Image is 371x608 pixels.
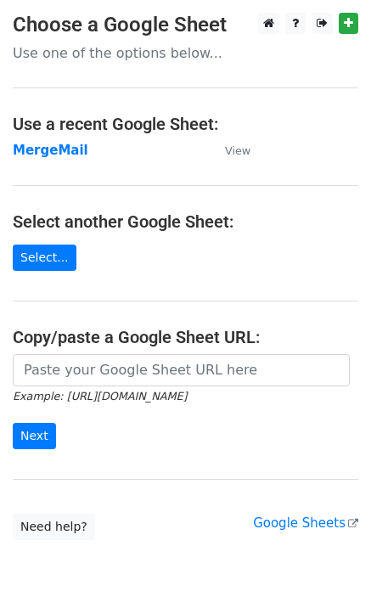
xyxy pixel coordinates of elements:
a: MergeMail [13,143,88,158]
h3: Choose a Google Sheet [13,13,358,37]
a: View [208,143,250,158]
input: Paste your Google Sheet URL here [13,354,350,386]
a: Select... [13,245,76,271]
a: Need help? [13,514,95,540]
h4: Select another Google Sheet: [13,211,358,232]
small: Example: [URL][DOMAIN_NAME] [13,390,187,403]
input: Next [13,423,56,449]
p: Use one of the options below... [13,44,358,62]
small: View [225,144,250,157]
h4: Use a recent Google Sheet: [13,114,358,134]
a: Google Sheets [253,515,358,531]
h4: Copy/paste a Google Sheet URL: [13,327,358,347]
